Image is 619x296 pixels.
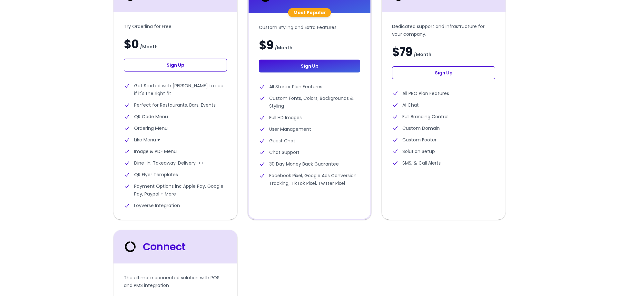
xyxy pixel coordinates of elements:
li: SMS, & Call Alerts [392,159,495,167]
li: Get Started with [PERSON_NAME] to see if it's the right fit [124,82,227,97]
li: QR Code Menu [124,113,227,120]
a: Sign Up [124,59,227,72]
a: Sign Up [259,60,360,72]
li: Perfect for Restaurants, Bars, Events [124,101,227,109]
li: Facebook Pixel, Google Ads Conversion Tracking, TikTok Pixel, Twitter Pixel [259,172,360,187]
li: Full HD Images [259,114,360,121]
span: / Month [275,44,292,52]
li: Full Branding Control [392,113,495,120]
li: Ordering Menu [124,124,227,132]
li: Ai Chat [392,101,495,109]
li: QR Flyer Templates [124,171,227,178]
li: Payment Options inc Apple Pay, Google Pay, Paypal + More [124,182,227,198]
li: Image & PDF Menu [124,148,227,155]
a: Sign Up [392,66,495,79]
li: Custom Domain [392,124,495,132]
li: All Starter Plan Features [259,83,360,91]
li: 30 Day Money Back Guarantee [259,160,360,168]
span: $0 [124,38,139,51]
li: User Management [259,125,360,133]
li: Chat Support [259,148,360,156]
span: / Month [414,51,431,58]
li: Like Menu ♥ [124,136,227,144]
li: Custom Footer [392,136,495,144]
li: Loyverse Integration [124,202,227,209]
span: $9 [259,39,273,52]
div: Connect [123,239,185,254]
div: Most Popular [288,8,331,17]
p: The ultimate connected solution with POS and PMS integration [124,274,227,289]
li: Solution Setup [392,148,495,155]
span: $79 [392,46,412,59]
p: Dedicated support and infrastructure for your company. [392,23,495,38]
span: / Month [140,43,158,51]
p: Custom Styling and Extra Features [259,24,360,31]
p: Try Orderlina for Free [124,23,227,30]
li: Custom Fonts, Colors, Backgrounds & Styling [259,94,360,110]
li: Dine-In, Takeaway, Delivery, ++ [124,159,227,167]
li: Guest Chat [259,137,360,145]
li: All PRO Plan Features [392,90,495,97]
